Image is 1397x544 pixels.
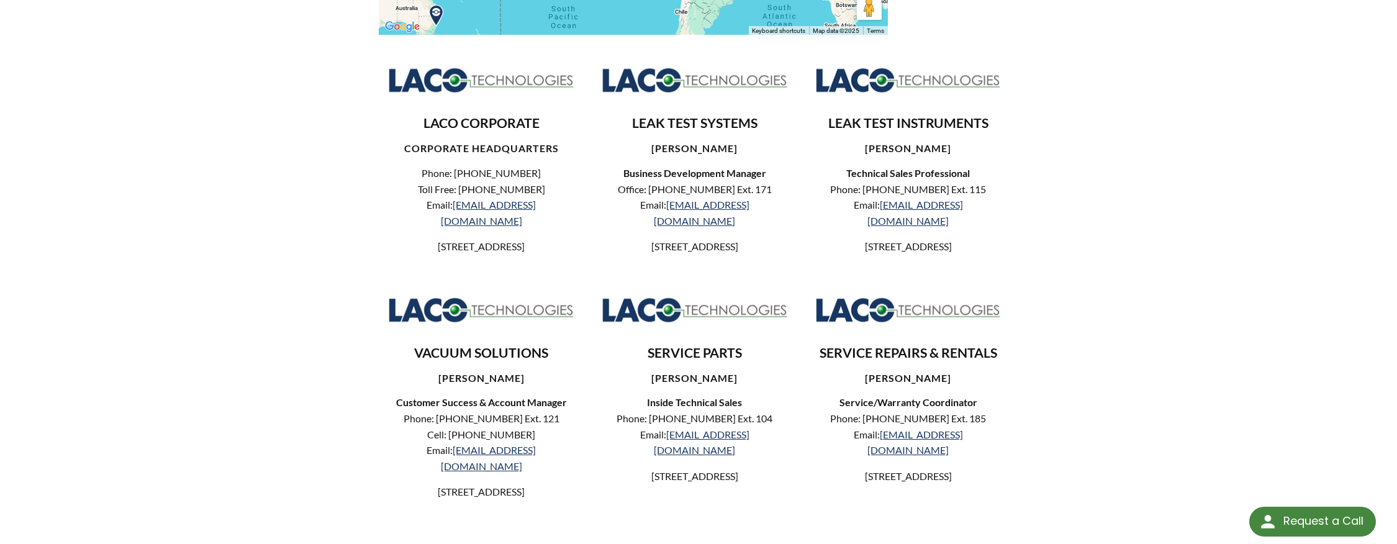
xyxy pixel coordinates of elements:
a: [EMAIL_ADDRESS][DOMAIN_NAME] [441,199,536,227]
a: [EMAIL_ADDRESS][DOMAIN_NAME] [867,199,963,227]
a: [EMAIL_ADDRESS][DOMAIN_NAME] [867,428,963,456]
img: Logo_LACO-TECH_hi-res.jpg [815,296,1001,323]
h3: LACO CORPORATE [389,115,575,132]
a: Open this area in Google Maps (opens a new window) [382,19,423,35]
strong: Business Development Manager [623,167,766,179]
div: Request a Call [1283,507,1363,535]
h3: LEAK TEST SYSTEMS [602,115,788,132]
a: [EMAIL_ADDRESS][DOMAIN_NAME] [654,428,749,456]
strong: Service/Warranty Coordinator [839,396,977,408]
strong: Inside Technical Sales [647,396,742,408]
div: Request a Call [1249,507,1376,537]
p: [STREET_ADDRESS] [815,468,1001,484]
h3: VACUUM SOLUTIONS [389,345,575,362]
a: [EMAIL_ADDRESS][DOMAIN_NAME] [654,199,749,227]
strong: [PERSON_NAME] [651,142,738,154]
strong: [PERSON_NAME] [865,372,951,384]
button: Keyboard shortcuts [752,27,805,35]
img: Logo_LACO-TECH_hi-res.jpg [602,296,788,323]
p: [STREET_ADDRESS] [389,484,575,500]
p: [STREET_ADDRESS] [389,238,575,255]
img: Logo_LACO-TECH_hi-res.jpg [389,296,575,323]
span: Map data ©2025 [813,27,859,34]
img: Logo_LACO-TECH_hi-res.jpg [389,67,575,94]
p: Phone: [PHONE_NUMBER] Toll Free: [PHONE_NUMBER] Email: [389,165,575,229]
img: Logo_LACO-TECH_hi-res.jpg [815,67,1001,94]
img: round button [1258,512,1278,532]
strong: CORPORATE HEADQUARTERS [404,142,559,154]
img: Google [382,19,423,35]
h3: SERVICE PARTS [602,345,788,362]
strong: [PERSON_NAME] [438,372,525,384]
strong: Customer Success & Account Manager [396,396,567,408]
p: Phone: [PHONE_NUMBER] Ext. 121 Cell: [PHONE_NUMBER] Email: [389,410,575,474]
p: Office: [PHONE_NUMBER] Ext. 171 Email: [602,181,788,229]
img: Logo_LACO-TECH_hi-res.jpg [602,67,788,94]
h3: SERVICE REPAIRS & RENTALS [815,345,1001,362]
h4: [PERSON_NAME] [602,372,788,385]
p: Phone: [PHONE_NUMBER] Ext. 104 Email: [602,410,788,458]
p: [STREET_ADDRESS] [815,238,1001,255]
p: [STREET_ADDRESS] [602,468,788,484]
p: Phone: [PHONE_NUMBER] Ext. 185 Email: [815,410,1001,458]
strong: [PERSON_NAME] [865,142,951,154]
a: Terms (opens in new tab) [867,27,884,34]
p: [STREET_ADDRESS] [602,238,788,255]
p: Phone: [PHONE_NUMBER] Ext. 115 Email: [815,181,1001,229]
h3: LEAK TEST INSTRUMENTS [815,115,1001,132]
strong: Technical Sales Professional [846,167,970,179]
a: [EMAIL_ADDRESS][DOMAIN_NAME] [441,444,536,472]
